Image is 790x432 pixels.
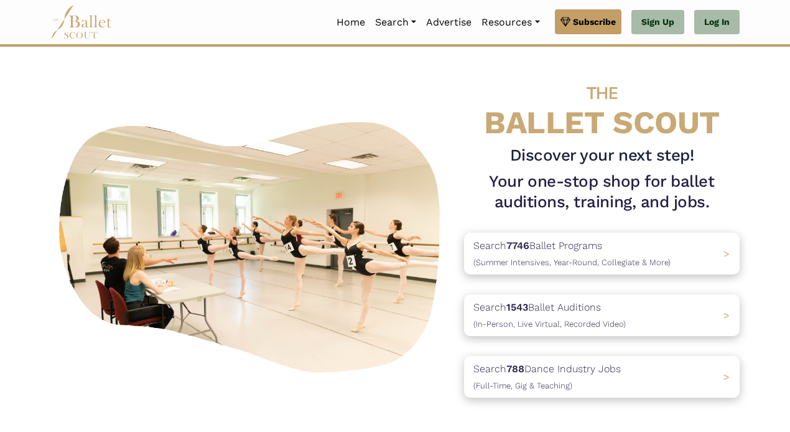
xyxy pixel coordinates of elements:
span: > [723,371,730,383]
a: Search [370,9,421,35]
h3: Discover your next step! [464,145,740,166]
span: THE [587,83,618,103]
b: 788 [506,363,524,375]
span: > [723,309,730,321]
img: A group of ballerinas talking to each other in a ballet studio [50,110,454,380]
h4: BALLET SCOUT [464,72,740,140]
a: Advertise [421,9,476,35]
a: Sign Up [631,10,684,35]
span: (In-Person, Live Virtual, Recorded Video) [473,319,626,329]
p: Search Ballet Programs [473,238,671,270]
h1: Your one-stop shop for ballet auditions, training, and jobs. [464,171,740,214]
a: Search7746Ballet Programs(Summer Intensives, Year-Round, Collegiate & More)> [464,233,740,275]
span: > [723,248,730,260]
a: Resources [476,9,544,35]
b: 7746 [506,240,529,251]
span: (Summer Intensives, Year-Round, Collegiate & More) [473,258,671,267]
a: Log In [694,10,740,35]
p: Search Dance Industry Jobs [473,361,621,393]
span: (Full-Time, Gig & Teaching) [473,381,572,390]
img: gem.svg [560,15,570,29]
a: Home [332,9,370,35]
p: Search Ballet Auditions [473,299,626,331]
b: 1543 [506,301,528,313]
span: Subscribe [573,15,616,29]
a: Search1543Ballet Auditions(In-Person, Live Virtual, Recorded Video) > [464,294,740,336]
a: Search788Dance Industry Jobs(Full-Time, Gig & Teaching) > [464,356,740,398]
a: Subscribe [555,9,621,34]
